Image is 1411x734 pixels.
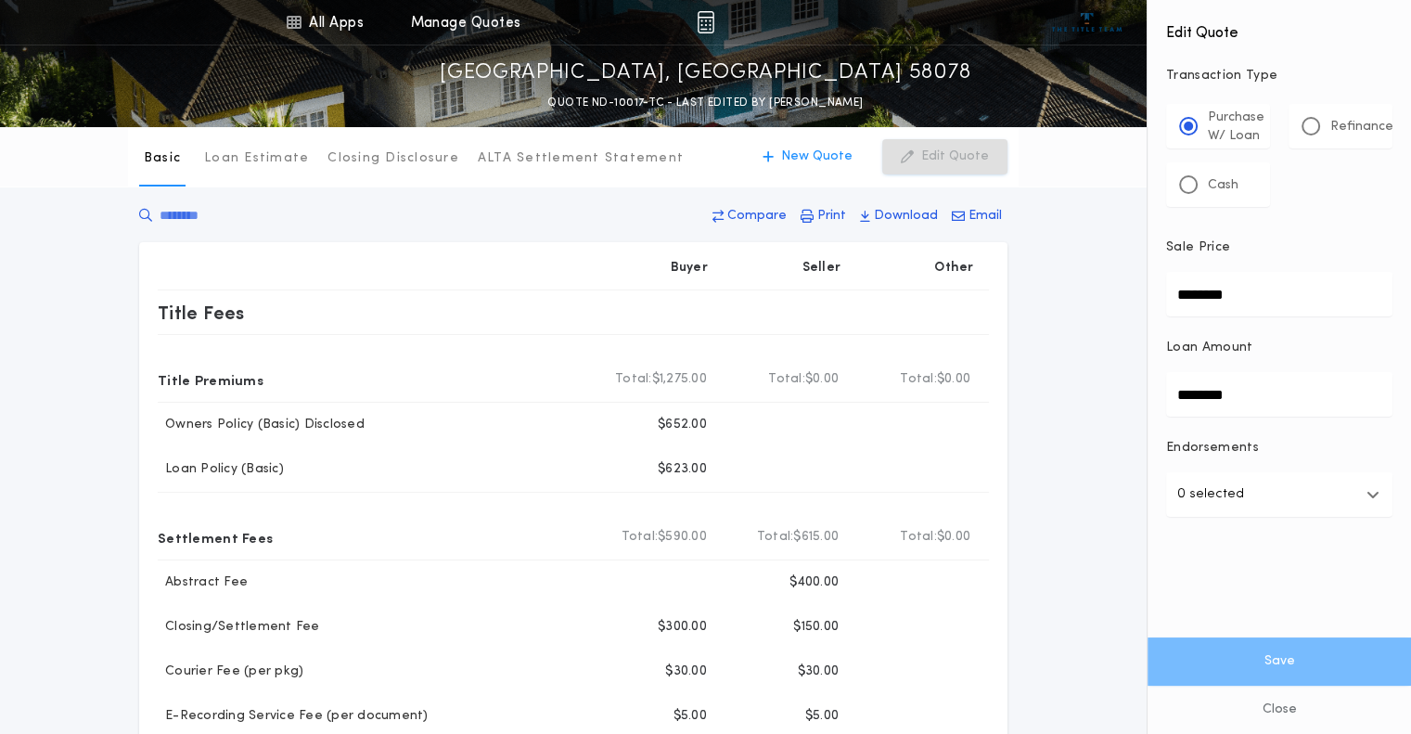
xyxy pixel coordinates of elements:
[652,370,707,389] span: $1,275.00
[158,460,284,479] p: Loan Policy (Basic)
[1148,637,1411,686] button: Save
[204,149,309,168] p: Loan Estimate
[158,707,429,726] p: E-Recording Service Fee (per document)
[158,573,248,592] p: Abstract Fee
[1166,439,1392,457] p: Endorsements
[158,618,320,637] p: Closing/Settlement Fee
[615,370,652,389] b: Total:
[874,207,938,225] p: Download
[158,365,263,394] p: Title Premiums
[797,663,839,681] p: $30.00
[937,528,970,547] span: $0.00
[658,528,707,547] span: $590.00
[1177,483,1244,506] p: 0 selected
[937,370,970,389] span: $0.00
[744,139,871,174] button: New Quote
[1208,109,1264,146] p: Purchase W/ Loan
[158,416,365,434] p: Owners Policy (Basic) Disclosed
[478,149,684,168] p: ALTA Settlement Statement
[440,58,971,88] p: [GEOGRAPHIC_DATA], [GEOGRAPHIC_DATA] 58078
[658,460,707,479] p: $623.00
[1148,686,1411,734] button: Close
[1166,238,1230,257] p: Sale Price
[158,663,303,681] p: Courier Fee (per pkg)
[665,663,707,681] p: $30.00
[805,707,839,726] p: $5.00
[968,207,1002,225] p: Email
[781,148,853,166] p: New Quote
[900,370,937,389] b: Total:
[795,200,852,233] button: Print
[158,298,245,328] p: Title Fees
[673,707,707,726] p: $5.00
[793,618,839,637] p: $150.00
[882,139,1007,174] button: Edit Quote
[327,149,459,168] p: Closing Disclosure
[697,11,714,33] img: img
[1166,67,1392,85] p: Transaction Type
[793,528,839,547] span: $615.00
[1166,472,1392,517] button: 0 selected
[658,416,707,434] p: $652.00
[946,200,1007,233] button: Email
[547,94,863,112] p: QUOTE ND-10017-TC - LAST EDITED BY [PERSON_NAME]
[854,200,943,233] button: Download
[817,207,846,225] p: Print
[1166,272,1392,316] input: Sale Price
[935,259,974,277] p: Other
[757,528,794,547] b: Total:
[1166,339,1253,357] p: Loan Amount
[144,149,181,168] p: Basic
[1052,13,1122,32] img: vs-icon
[658,618,707,637] p: $300.00
[727,207,787,225] p: Compare
[707,200,792,233] button: Compare
[900,528,937,547] b: Total:
[802,259,841,277] p: Seller
[158,522,273,552] p: Settlement Fees
[921,148,989,166] p: Edit Quote
[671,259,708,277] p: Buyer
[789,573,839,592] p: $400.00
[1330,118,1393,136] p: Refinance
[1166,11,1392,45] h4: Edit Quote
[1208,176,1238,195] p: Cash
[805,370,839,389] span: $0.00
[768,370,805,389] b: Total:
[622,528,659,547] b: Total:
[1166,372,1392,417] input: Loan Amount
